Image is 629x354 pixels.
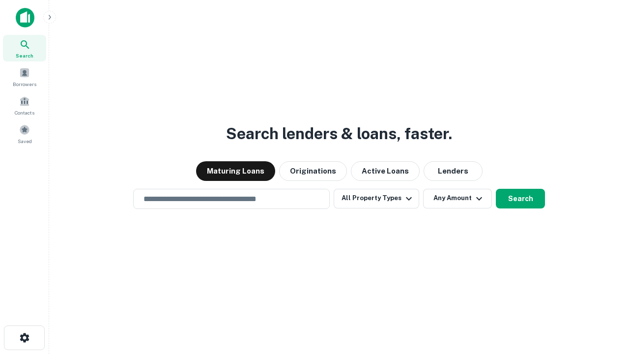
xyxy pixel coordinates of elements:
[16,52,33,59] span: Search
[351,161,420,181] button: Active Loans
[13,80,36,88] span: Borrowers
[580,275,629,323] iframe: Chat Widget
[424,161,483,181] button: Lenders
[3,35,46,61] a: Search
[226,122,452,146] h3: Search lenders & loans, faster.
[3,120,46,147] a: Saved
[279,161,347,181] button: Originations
[18,137,32,145] span: Saved
[423,189,492,208] button: Any Amount
[334,189,419,208] button: All Property Types
[3,92,46,118] a: Contacts
[16,8,34,28] img: capitalize-icon.png
[496,189,545,208] button: Search
[196,161,275,181] button: Maturing Loans
[3,63,46,90] a: Borrowers
[15,109,34,117] span: Contacts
